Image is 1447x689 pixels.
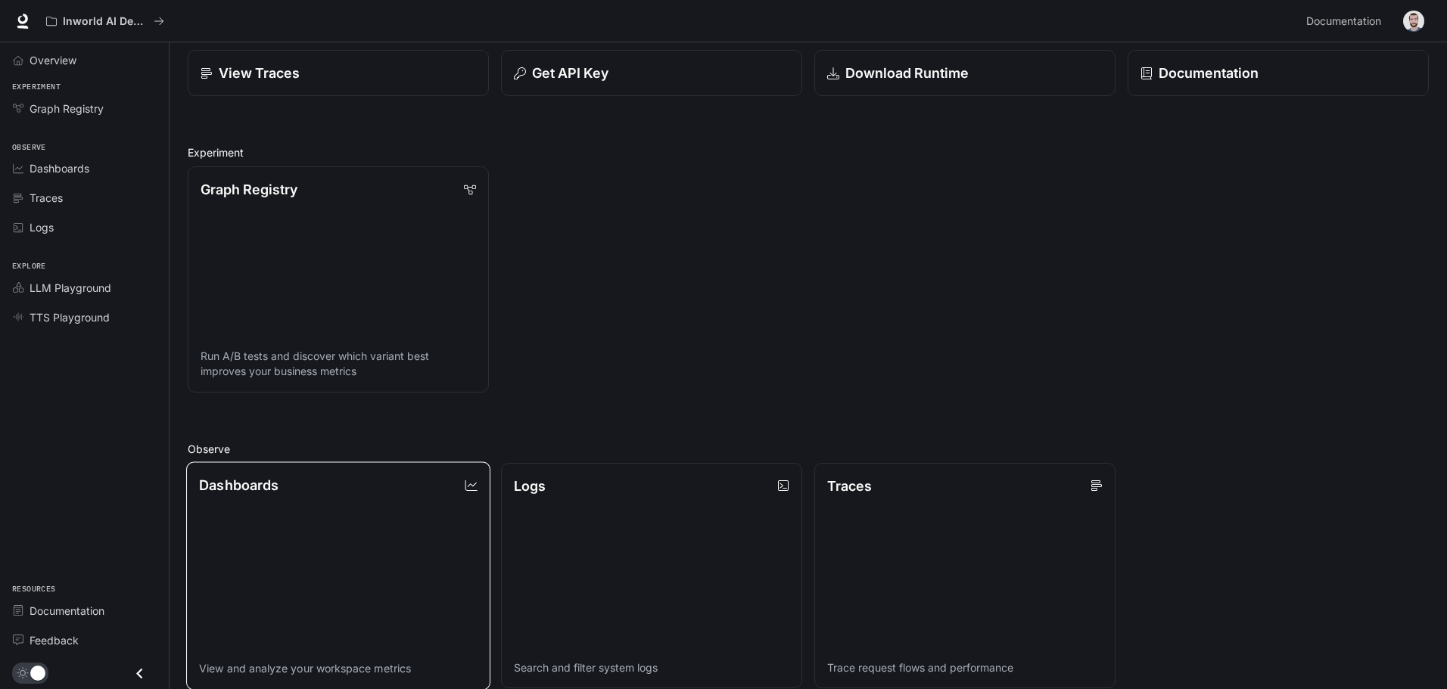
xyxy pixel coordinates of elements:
p: View Traces [219,63,300,83]
a: Graph RegistryRun A/B tests and discover which variant best improves your business metrics [188,166,489,393]
p: Run A/B tests and discover which variant best improves your business metrics [201,349,476,379]
a: Dashboards [6,155,163,182]
h2: Experiment [188,144,1429,160]
span: Documentation [30,603,104,619]
p: Search and filter system logs [514,660,789,675]
p: Graph Registry [201,179,297,200]
a: Logs [6,214,163,241]
p: Trace request flows and performance [827,660,1103,675]
button: Close drawer [123,658,157,689]
span: Graph Registry [30,101,104,116]
button: Get API Key [501,50,802,96]
span: Feedback [30,632,79,648]
span: TTS Playground [30,309,110,325]
span: Traces [30,190,63,206]
a: LogsSearch and filter system logs [501,463,802,689]
p: Inworld AI Demos [63,15,148,28]
a: LLM Playground [6,275,163,301]
span: Overview [30,52,76,68]
a: Download Runtime [814,50,1116,96]
a: Traces [6,185,163,211]
a: Graph Registry [6,95,163,122]
a: Feedback [6,627,163,653]
h2: Observe [188,441,1429,457]
a: TracesTrace request flows and performance [814,463,1116,689]
p: Download Runtime [845,63,969,83]
span: Documentation [1306,12,1381,31]
img: User avatar [1403,11,1424,32]
span: LLM Playground [30,280,111,296]
button: All workspaces [39,6,171,36]
p: Dashboards [199,474,279,495]
a: Documentation [1300,6,1393,36]
a: DashboardsView and analyze your workspace metrics [186,461,490,689]
p: Documentation [1159,63,1259,83]
p: Logs [514,476,546,496]
span: Dashboards [30,160,89,176]
a: Documentation [1128,50,1429,96]
p: View and analyze your workspace metrics [199,661,478,676]
span: Logs [30,219,54,235]
p: Traces [827,476,872,496]
p: Get API Key [532,63,608,83]
a: View Traces [188,50,489,96]
a: TTS Playground [6,304,163,331]
a: Overview [6,47,163,73]
a: Documentation [6,597,163,624]
button: User avatar [1399,6,1429,36]
span: Dark mode toggle [30,664,45,681]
